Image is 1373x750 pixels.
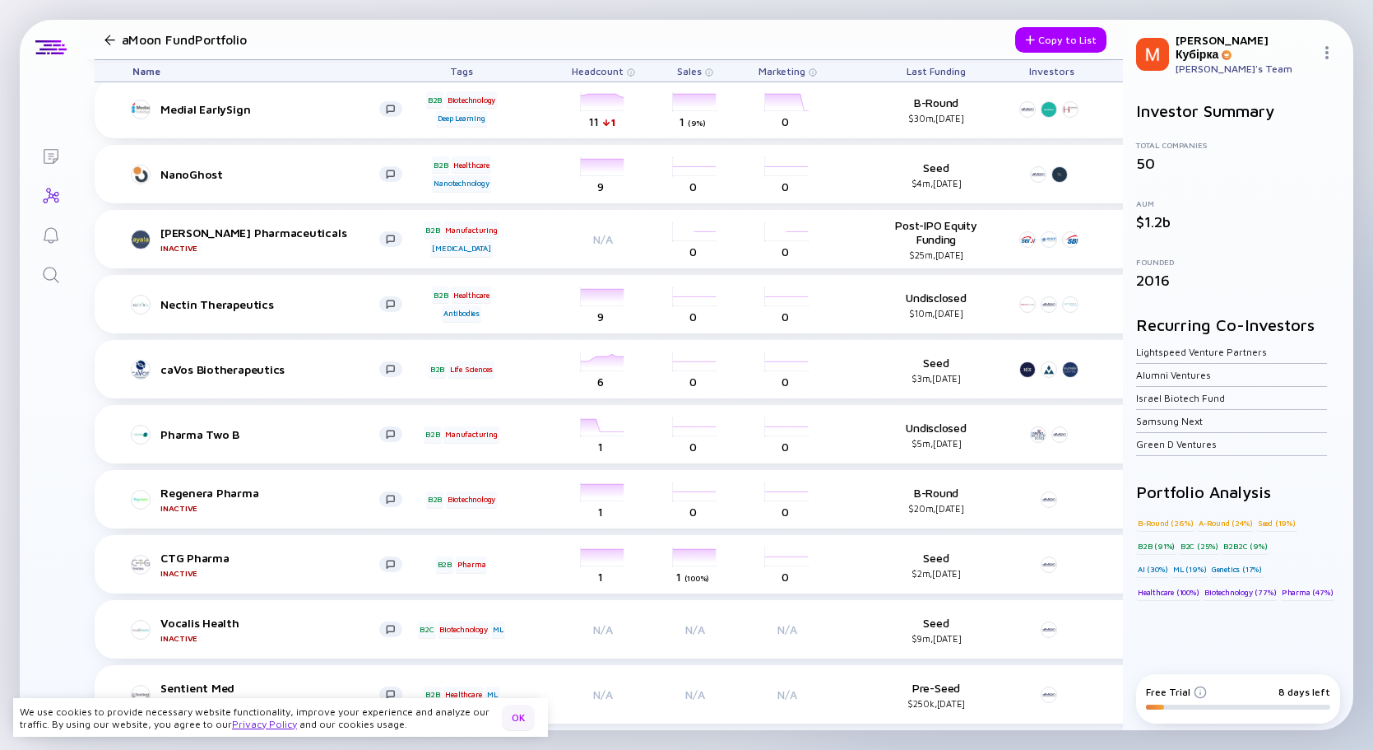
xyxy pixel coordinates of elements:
div: B-Round [883,95,990,123]
a: Sentient MedInactive [132,681,415,708]
div: N/A [649,606,741,652]
div: caVos Biotherapeutics [160,362,379,376]
div: AI (30%) [1136,561,1169,577]
div: B2B [426,91,443,108]
h2: Recurring Co-Investors [1136,315,1340,334]
div: $3m, [DATE] [883,373,990,384]
a: Alumni Ventures [1136,369,1211,381]
a: Medial EarlySign [132,100,415,119]
span: Headcount [572,65,624,77]
div: Investors [1014,60,1088,82]
div: B2B [424,687,441,703]
div: B2C [418,622,435,638]
div: Regenera Pharma [160,486,379,513]
div: Seed [883,161,990,189]
div: Seed [883,551,990,579]
div: AUM [1136,198,1340,208]
button: OK [502,705,535,730]
div: $4m, [DATE] [883,178,990,189]
div: Sentient Med [160,681,379,708]
div: [PERSON_NAME]'s Team [1176,63,1314,75]
img: Микола Profile Picture [1136,38,1169,71]
span: Last Funding [907,65,966,77]
div: Healthcare [452,156,491,173]
a: Reminders [20,214,81,254]
div: B2B [426,491,443,508]
div: $20m, [DATE] [883,503,990,514]
div: Name [119,60,415,82]
div: Inactive [160,503,379,513]
a: Investor Map [20,175,81,214]
div: $250k, [DATE] [883,698,990,709]
div: N/A [1113,688,1187,701]
a: Nectin Therapeutics [132,295,415,314]
div: Inactive [160,243,379,253]
div: Total Companies [1136,140,1340,150]
div: Biotechnology [446,91,497,108]
div: Undisclosed [883,421,990,449]
div: 50 [1136,155,1340,172]
div: Healthcare [452,286,491,303]
div: 8 days left [1278,686,1330,698]
div: Vocalis Health [160,616,379,643]
div: Tags [415,60,508,82]
div: [MEDICAL_DATA] [430,240,492,257]
div: CTG Pharma [160,551,379,578]
span: Sales [677,65,702,77]
div: B2B2C (9%) [1222,538,1269,554]
div: Inactive [160,633,379,643]
div: $2m, [DATE] [883,568,990,579]
div: Antibodies [442,305,481,322]
div: NanoGhost [160,167,379,181]
div: $1.2b [1136,213,1340,231]
div: B-Round [883,486,990,514]
a: Privacy Policy [232,718,297,730]
h2: Investor Summary [1136,101,1340,120]
div: Biotechnology [446,491,497,508]
div: Inactive [160,568,379,578]
div: N/A [1113,298,1187,310]
a: Vocalis HealthInactive [132,616,415,643]
div: Manufacturing [443,426,499,443]
div: N/A [741,606,833,652]
div: [PERSON_NAME] Pharmaceuticals [160,226,379,253]
img: Menu [1320,46,1334,59]
a: Search [20,254,81,293]
h2: Portfolio Analysis [1136,482,1340,501]
div: Nanotechnology [432,175,490,192]
div: Genetics (17%) [1210,561,1264,577]
a: caVos Biotherapeutics [132,360,415,380]
div: Founded [1136,257,1340,267]
div: Healthcare [443,687,483,703]
div: B-Round (26%) [1136,515,1194,531]
a: Samsung Next [1136,415,1203,427]
div: ML (19%) [1171,561,1208,577]
div: N/A [557,671,649,717]
div: N/A [557,606,649,652]
div: N/A [741,671,833,717]
div: N/A [1113,623,1187,636]
div: Free Trial [1146,686,1207,698]
div: Life Sciences [448,361,494,378]
div: B2C (25%) [1179,538,1220,554]
div: Pharma [456,557,488,573]
div: Post-IPO Equity Funding [883,218,990,260]
div: ML [485,687,499,703]
a: [PERSON_NAME] PharmaceuticalsInactive [132,226,415,253]
a: Pharma Two B [132,425,415,445]
div: B2B [429,361,446,378]
div: A-Round (24%) [1197,515,1254,531]
div: Deep Learning [436,110,486,127]
div: B2B [424,426,441,443]
div: B2B [424,221,441,238]
div: Undisclosed [883,291,990,319]
div: $30m, [DATE] [883,113,990,123]
a: Lightspeed Venture Partners [1136,346,1267,358]
div: Manufacturing [443,221,499,238]
span: Marketing [758,65,805,77]
div: Pre-Seed [883,681,990,709]
div: B2B [432,156,449,173]
div: $5m, [DATE] [883,438,990,449]
div: N/A [649,671,741,717]
h1: aMoon Fund Portfolio [122,32,247,47]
